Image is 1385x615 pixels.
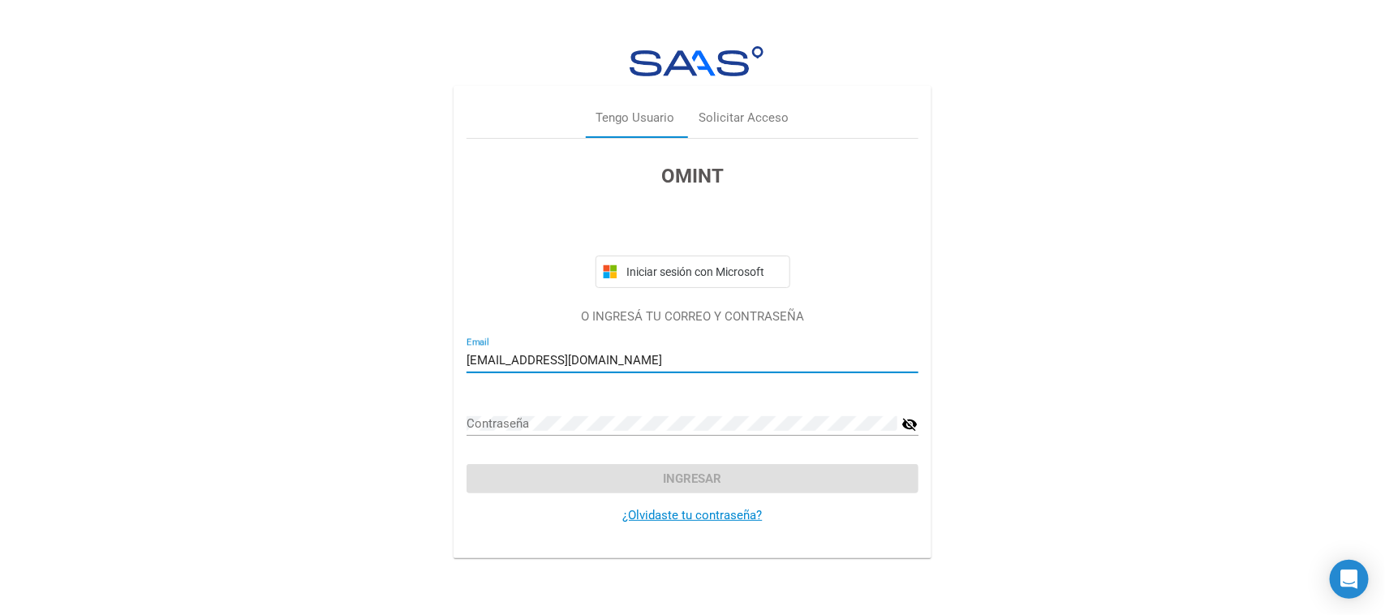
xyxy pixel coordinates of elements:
[596,110,675,128] div: Tengo Usuario
[467,307,918,326] p: O INGRESÁ TU CORREO Y CONTRASEÑA
[902,415,918,434] mat-icon: visibility_off
[623,508,763,523] a: ¿Olvidaste tu contraseña?
[699,110,789,128] div: Solicitar Acceso
[1330,560,1369,599] div: Open Intercom Messenger
[467,161,918,191] h3: OMINT
[587,209,798,244] iframe: Botón Iniciar sesión con Google
[624,265,783,278] span: Iniciar sesión con Microsoft
[467,464,918,493] button: Ingresar
[596,256,790,288] button: Iniciar sesión con Microsoft
[664,471,722,486] span: Ingresar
